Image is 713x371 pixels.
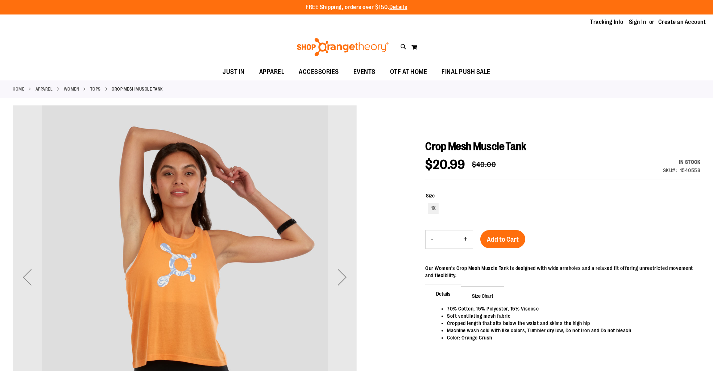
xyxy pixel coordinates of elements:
[447,305,693,312] li: 70% Cotton, 15% Polyester, 15% Viscose
[390,64,427,80] span: OTF AT HOME
[425,157,465,172] span: $20.99
[259,64,285,80] span: APPAREL
[346,64,383,80] a: EVENTS
[663,158,701,166] div: Availability
[306,3,407,12] p: FREE Shipping, orders over $150.
[353,64,376,80] span: EVENTS
[383,64,435,80] a: OTF AT HOME
[458,230,473,249] button: Increase product quantity
[447,320,693,327] li: Cropped length that sits below the waist and skims the high hip
[215,64,252,80] a: JUST IN
[629,18,646,26] a: Sign In
[425,140,526,153] span: Crop Mesh Muscle Tank
[434,64,498,80] a: FINAL PUSH SALE
[13,86,24,92] a: Home
[663,158,701,166] div: In stock
[439,231,458,248] input: Product quantity
[658,18,706,26] a: Create an Account
[680,167,701,174] div: 1540558
[64,86,79,92] a: WOMEN
[296,38,390,56] img: Shop Orangetheory
[425,264,700,279] div: Our Women's Crop Mesh Muscle Tank is designed with wide armholes and a relaxed fit offering unres...
[487,235,519,243] span: Add to Cart
[389,4,407,11] a: Details
[112,86,163,92] strong: Crop Mesh Muscle Tank
[472,161,496,169] span: $40.00
[252,64,292,80] a: APPAREL
[442,64,490,80] span: FINAL PUSH SALE
[590,18,623,26] a: Tracking Info
[447,327,693,334] li: Machine wash cold with like colors, Tumbler dry low, Do not iron and Do not bleach
[663,167,677,173] strong: SKU
[461,286,504,305] span: Size Chart
[426,230,439,249] button: Decrease product quantity
[299,64,339,80] span: ACCESSORIES
[90,86,101,92] a: Tops
[447,312,693,320] li: Soft ventilating mesh fabric
[447,334,693,341] li: Color: Orange Crush
[480,230,525,248] button: Add to Cart
[425,284,461,303] span: Details
[428,203,439,214] div: 1X
[36,86,53,92] a: APPAREL
[223,64,245,80] span: JUST IN
[291,64,346,80] a: ACCESSORIES
[426,193,435,199] span: Size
